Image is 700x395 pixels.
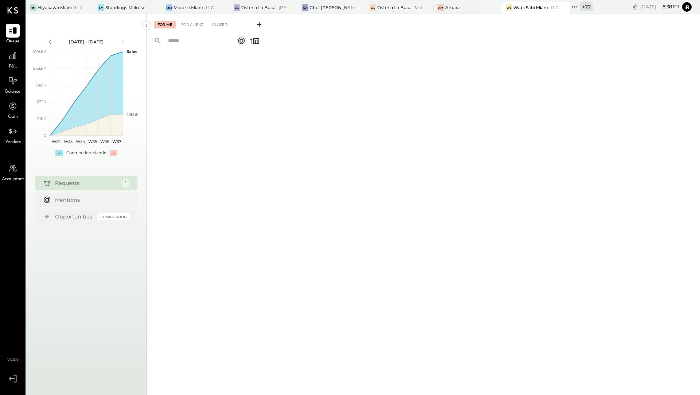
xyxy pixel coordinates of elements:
text: W36 [100,139,109,144]
div: Standings Melrose [105,4,145,11]
a: Accountant [0,162,25,183]
div: CA [302,4,308,11]
text: $48K [36,82,46,88]
div: HM [30,4,36,11]
div: [DATE] - [DATE] [55,39,117,45]
div: 1 [121,179,130,187]
a: P&L [0,49,25,70]
div: Hiyakawa Miami LLC [38,4,83,11]
div: MM [166,4,172,11]
div: Contribution Margin [66,150,106,156]
span: Cash [8,114,17,120]
span: Vendors [5,139,21,146]
text: W35 [88,139,97,144]
div: Osteria La Buca- Melrose [377,4,423,11]
span: Accountant [2,176,24,183]
div: Mentions [55,196,127,204]
div: + 22 [580,2,593,11]
text: 0 [44,133,46,138]
div: For Client [178,21,207,28]
text: W33 [64,139,73,144]
div: Coming Soon [97,213,130,220]
text: $63.9K [33,66,46,71]
text: $79.9K [33,49,46,54]
text: Labor [127,112,137,117]
div: SM [98,4,104,11]
div: For Me [154,21,176,28]
div: + [55,150,63,156]
div: Osteria La Buca- [PERSON_NAME][GEOGRAPHIC_DATA] [241,4,287,11]
text: W37 [112,139,121,144]
div: - [110,150,117,156]
button: Ir [681,1,693,13]
text: W34 [75,139,85,144]
div: Opportunities [55,213,94,220]
span: Queue [6,38,20,45]
div: Wabi Sabi Miami LLC [513,4,559,11]
div: copy link [631,3,638,11]
div: Chef [PERSON_NAME]'s Vineyard Restaurant [310,4,355,11]
div: OL [370,4,376,11]
text: $32K [36,99,46,104]
span: P&L [9,63,17,70]
div: Am [437,4,444,11]
a: Balance [0,74,25,95]
a: Cash [0,99,25,120]
a: Queue [0,24,25,45]
div: Midorie Miami LLC [174,4,214,11]
div: Closed [209,21,231,28]
div: [DATE] [640,3,679,10]
div: Amara [445,4,460,11]
div: OL [234,4,240,11]
span: Balance [5,89,20,95]
a: Vendors [0,124,25,146]
div: WS [506,4,512,11]
text: W32 [51,139,60,144]
div: Requests [55,179,118,187]
text: Sales [127,49,137,54]
text: $16K [37,116,46,121]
